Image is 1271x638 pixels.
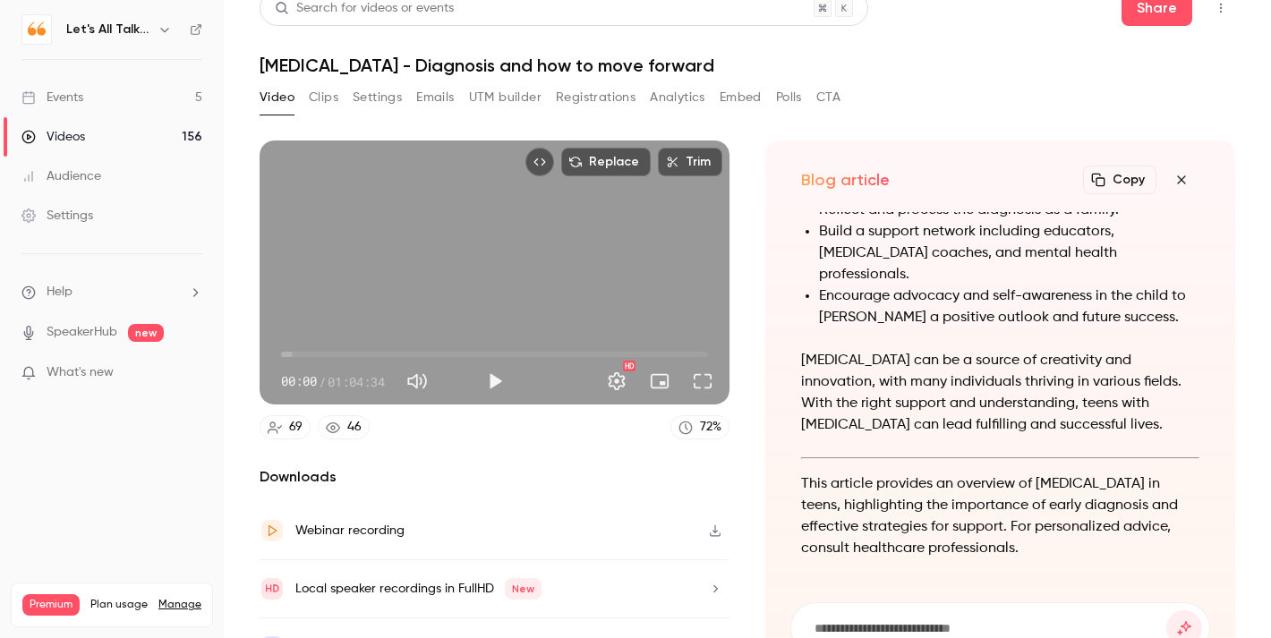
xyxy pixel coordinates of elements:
a: SpeakerHub [47,323,117,342]
button: Embed video [525,148,554,176]
button: Settings [599,363,635,399]
a: 72% [670,415,729,439]
div: Settings [21,207,93,225]
span: new [128,324,164,342]
span: Help [47,283,73,302]
a: 46 [318,415,370,439]
li: Encourage advocacy and self-awareness in the child to [PERSON_NAME] a positive outlook and future... [819,285,1199,328]
div: Local speaker recordings in FullHD [295,578,542,600]
div: 69 [289,418,303,437]
div: Events [21,89,83,106]
p: This article provides an overview of [MEDICAL_DATA] in teens, highlighting the importance of earl... [801,473,1199,559]
span: What's new [47,363,114,382]
button: Copy [1083,166,1156,194]
button: Turn on miniplayer [642,363,678,399]
button: Settings [353,83,402,112]
a: 69 [260,415,311,439]
h6: Let's All Talk Mental Health [66,21,150,38]
button: Full screen [685,363,721,399]
span: 01:04:34 [328,372,385,391]
span: 00:00 [281,372,317,391]
iframe: Noticeable Trigger [181,365,202,381]
div: Audience [21,167,101,185]
div: 72 % [700,418,721,437]
div: HD [623,361,635,371]
h2: Downloads [260,466,729,488]
div: Webinar recording [295,520,405,541]
a: Manage [158,598,201,612]
span: Plan usage [90,598,148,612]
span: / [319,372,326,391]
button: Embed [720,83,762,112]
img: Let's All Talk Mental Health [22,15,51,44]
button: Registrations [556,83,635,112]
h1: [MEDICAL_DATA] - Diagnosis and how to move forward [260,55,1235,76]
button: Emails [416,83,454,112]
h2: Blog article [801,169,890,191]
button: Mute [399,363,435,399]
button: Play [477,363,513,399]
button: UTM builder [469,83,542,112]
li: help-dropdown-opener [21,283,202,302]
button: Analytics [650,83,705,112]
button: Video [260,83,294,112]
div: Videos [21,128,85,146]
li: Build a support network including educators, [MEDICAL_DATA] coaches, and mental health profession... [819,221,1199,285]
button: Clips [309,83,338,112]
button: CTA [816,83,840,112]
div: 46 [347,418,362,437]
div: 00:00 [281,372,385,391]
button: Replace [561,148,651,176]
span: Premium [22,594,80,616]
button: Trim [658,148,722,176]
p: [MEDICAL_DATA] can be a source of creativity and innovation, with many individuals thriving in va... [801,350,1199,436]
span: New [505,578,542,600]
button: Polls [776,83,802,112]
